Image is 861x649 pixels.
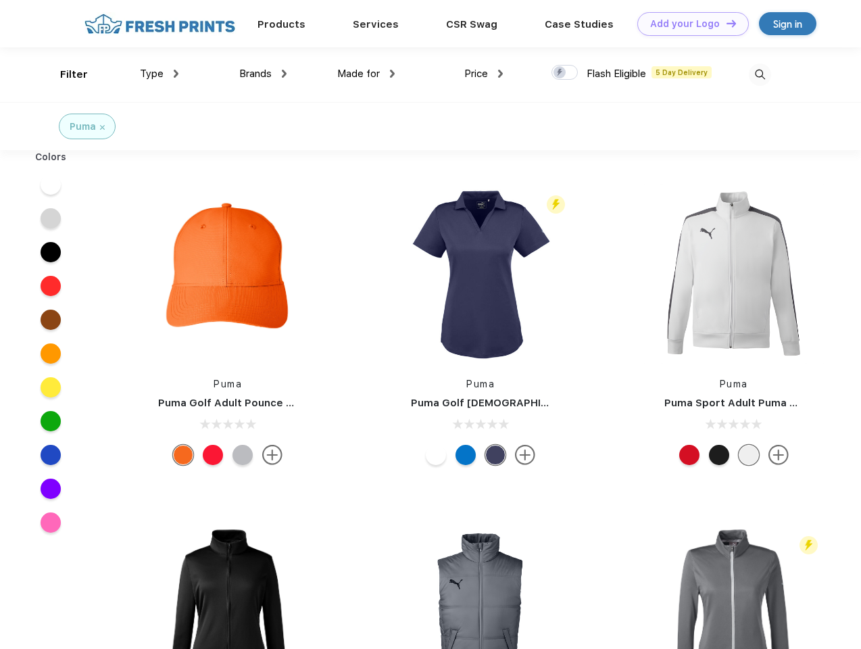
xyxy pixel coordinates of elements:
[464,68,488,80] span: Price
[140,68,164,80] span: Type
[391,184,570,364] img: func=resize&h=266
[100,125,105,130] img: filter_cancel.svg
[257,18,305,30] a: Products
[727,20,736,27] img: DT
[138,184,318,364] img: func=resize&h=266
[411,397,662,409] a: Puma Golf [DEMOGRAPHIC_DATA]' Icon Golf Polo
[173,445,193,465] div: Vibrant Orange
[651,66,712,78] span: 5 Day Delivery
[485,445,506,465] div: Peacoat
[679,445,699,465] div: High Risk Red
[498,70,503,78] img: dropdown.png
[203,445,223,465] div: High Risk Red
[739,445,759,465] div: White and Quiet Shade
[262,445,282,465] img: more.svg
[456,445,476,465] div: Lapis Blue
[759,12,816,35] a: Sign in
[337,68,380,80] span: Made for
[214,379,242,389] a: Puma
[446,18,497,30] a: CSR Swag
[587,68,646,80] span: Flash Eligible
[773,16,802,32] div: Sign in
[174,70,178,78] img: dropdown.png
[768,445,789,465] img: more.svg
[282,70,287,78] img: dropdown.png
[515,445,535,465] img: more.svg
[60,67,88,82] div: Filter
[799,536,818,554] img: flash_active_toggle.svg
[70,120,96,134] div: Puma
[749,64,771,86] img: desktop_search.svg
[709,445,729,465] div: Puma Black
[232,445,253,465] div: Quarry
[158,397,365,409] a: Puma Golf Adult Pounce Adjustable Cap
[80,12,239,36] img: fo%20logo%202.webp
[25,150,77,164] div: Colors
[239,68,272,80] span: Brands
[720,379,748,389] a: Puma
[426,445,446,465] div: Bright White
[466,379,495,389] a: Puma
[650,18,720,30] div: Add your Logo
[353,18,399,30] a: Services
[390,70,395,78] img: dropdown.png
[547,195,565,214] img: flash_active_toggle.svg
[644,184,824,364] img: func=resize&h=266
